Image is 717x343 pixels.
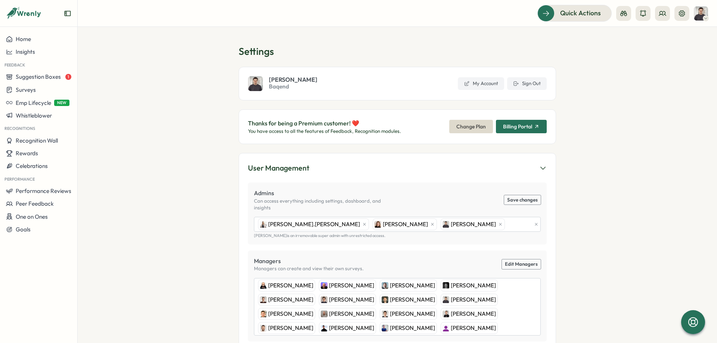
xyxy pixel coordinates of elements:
[522,80,541,87] span: Sign Out
[537,5,612,21] button: Quick Actions
[382,325,388,331] img: Moritz Seedorf
[260,311,267,317] img: Tobias Meckel
[269,77,317,82] span: [PERSON_NAME]
[54,100,69,106] span: NEW
[694,6,708,21] img: Simon Head
[473,80,498,87] span: My Account
[390,324,435,332] span: [PERSON_NAME]
[443,221,449,228] img: Simon Head
[382,282,388,289] img: Lars Nowak
[239,45,556,58] h1: Settings
[443,282,449,289] img: Tobias Baldauf
[390,281,435,290] span: [PERSON_NAME]
[451,281,496,290] span: [PERSON_NAME]
[383,220,428,228] span: [PERSON_NAME]
[451,324,496,332] span: [PERSON_NAME]
[268,281,313,290] span: [PERSON_NAME]
[443,325,449,331] img: Stephan Succo
[269,82,317,91] span: Baqend
[329,310,374,318] span: [PERSON_NAME]
[268,220,360,228] span: [PERSON_NAME].[PERSON_NAME]
[260,296,267,303] img: Erik Witt
[503,124,532,129] span: Billing Portal
[64,10,71,17] button: Expand sidebar
[496,120,547,133] button: Billing Portal
[16,35,31,43] span: Home
[449,120,493,133] button: Change Plan
[502,259,541,269] a: Edit Managers
[254,188,397,198] p: Admins
[451,296,496,304] span: [PERSON_NAME]
[456,120,486,133] span: Change Plan
[16,99,51,106] span: Emp Lifecycle
[16,226,31,233] span: Goals
[390,296,435,304] span: [PERSON_NAME]
[390,310,435,318] span: [PERSON_NAME]
[260,221,267,228] img: denise.wimmer
[375,221,381,228] img: Steffi Knapp
[451,220,496,228] span: [PERSON_NAME]
[321,311,328,317] img: Sven Decken
[443,311,449,317] img: Kevin Twesten
[248,162,547,174] button: User Management
[507,77,547,90] button: Sign Out
[16,73,61,80] span: Suggestion Boxes
[248,162,309,174] div: User Management
[248,128,401,135] p: You have access to all the features of Feedback, Recognition modules.
[260,282,267,289] img: Jorn Domnik
[321,325,328,331] img: Ben Deger
[16,187,71,194] span: Performance Reviews
[16,200,54,207] span: Peer Feedback
[329,281,374,290] span: [PERSON_NAME]
[268,324,313,332] span: [PERSON_NAME]
[16,150,38,157] span: Rewards
[254,256,364,266] p: Managers
[16,213,48,220] span: One on Ones
[451,310,496,318] span: [PERSON_NAME]
[254,233,541,238] p: [PERSON_NAME] is an irremovable super admin with unrestricted access.
[260,325,267,331] img: Stefan Puriss
[382,296,388,303] img: Florian Bucklers
[382,311,388,317] img: Felix Gessert
[16,162,48,169] span: Celebrations
[329,296,374,304] span: [PERSON_NAME]
[248,119,401,128] p: Thanks for being a Premium customer! ❤️
[329,324,374,332] span: [PERSON_NAME]
[254,265,364,272] p: Managers can create and view their own surveys.
[268,296,313,304] span: [PERSON_NAME]
[254,198,397,211] p: Can access everything including settings, dashboard, and insights
[321,296,328,303] img: Julian Schenkemeyer
[16,48,35,55] span: Insights
[321,282,328,289] img: Fabian Krumbholz
[268,310,313,318] span: [PERSON_NAME]
[458,77,504,90] a: My Account
[16,112,52,119] span: Whistleblower
[248,76,263,91] img: Simon Head
[443,296,449,303] img: Simon Head
[16,137,58,144] span: Recognition Wall
[65,74,71,80] span: 1
[504,195,541,205] button: Save changes
[16,86,36,93] span: Surveys
[560,8,601,18] span: Quick Actions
